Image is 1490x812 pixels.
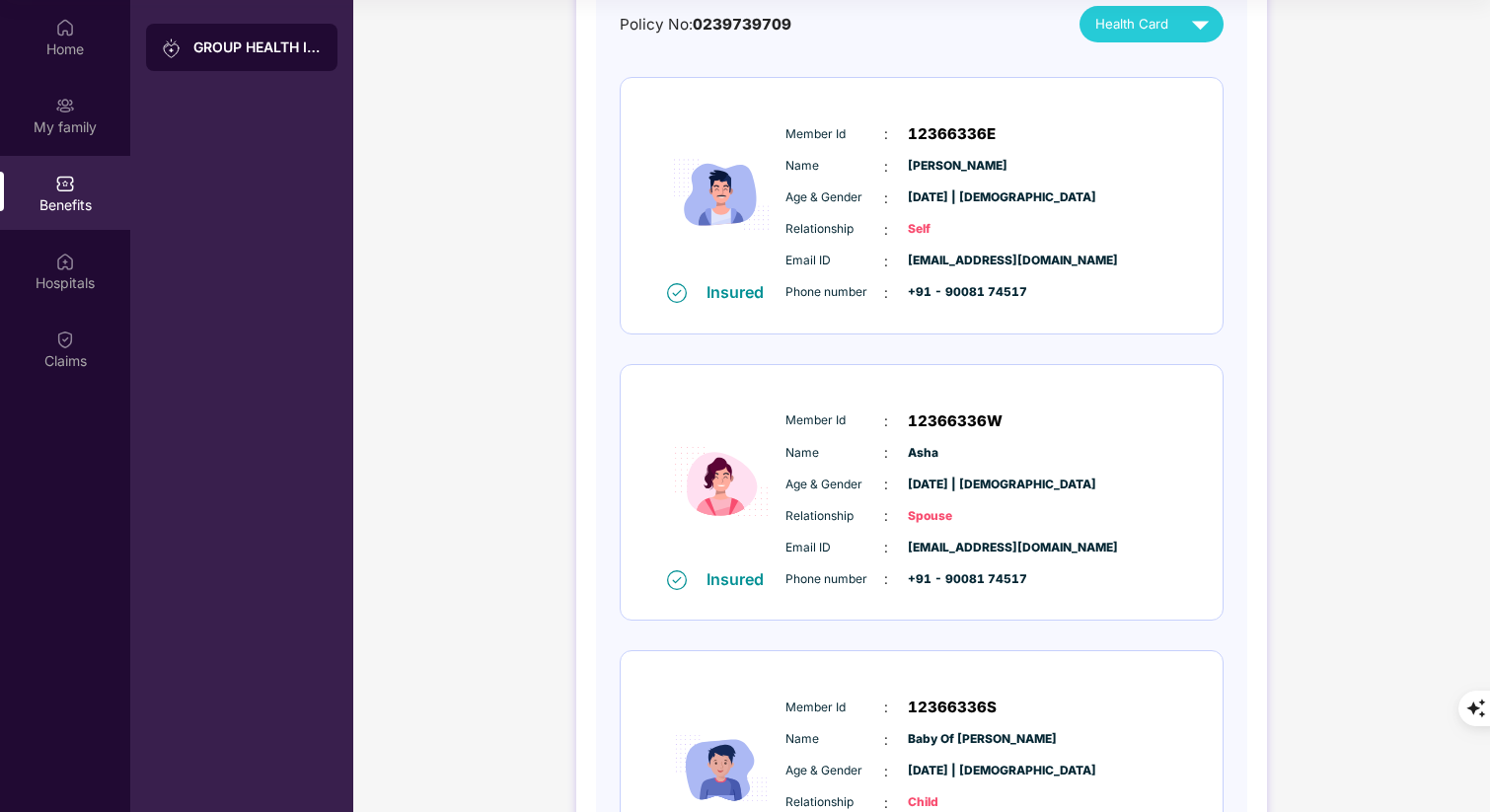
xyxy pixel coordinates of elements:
[55,18,75,37] img: svg+xml;base64,PHN2ZyBpZD0iSG9tZSIgeG1sbnM9Imh0dHA6Ly93d3cudzMub3JnLzIwMDAvc3ZnIiB3aWR0aD0iMjAiIG...
[908,696,997,719] span: 12366336S
[908,252,1006,270] span: [EMAIL_ADDRESS][DOMAIN_NAME]
[884,410,888,432] span: :
[908,476,1006,494] span: [DATE] | [DEMOGRAPHIC_DATA]
[908,539,1006,557] span: [EMAIL_ADDRESS][DOMAIN_NAME]
[785,157,884,176] span: Name
[884,537,888,558] span: :
[908,793,1006,812] span: Child
[55,96,75,115] img: svg+xml;base64,PHN2ZyB3aWR0aD0iMjAiIGhlaWdodD0iMjAiIHZpZXdCb3g9IjAgMCAyMCAyMCIgZmlsbD0ibm9uZSIgeG...
[884,219,888,241] span: :
[55,252,75,271] img: svg+xml;base64,PHN2ZyBpZD0iSG9zcGl0YWxzIiB4bWxucz0iaHR0cDovL3d3dy53My5vcmcvMjAwMC9zdmciIHdpZHRoPS...
[908,730,1006,749] span: Baby Of [PERSON_NAME]
[884,697,888,718] span: :
[908,188,1006,207] span: [DATE] | [DEMOGRAPHIC_DATA]
[162,38,182,58] img: svg+xml;base64,PHN2ZyB3aWR0aD0iMjAiIGhlaWdodD0iMjAiIHZpZXdCb3g9IjAgMCAyMCAyMCIgZmlsbD0ibm9uZSIgeG...
[884,474,888,495] span: :
[785,411,884,430] span: Member Id
[884,251,888,272] span: :
[908,157,1006,176] span: [PERSON_NAME]
[55,330,75,349] img: svg+xml;base64,PHN2ZyBpZD0iQ2xhaW0iIHhtbG5zPSJodHRwOi8vd3d3LnczLm9yZy8yMDAwL3N2ZyIgd2lkdGg9IjIwIi...
[785,252,884,270] span: Email ID
[707,282,776,302] div: Insured
[884,505,888,527] span: :
[785,507,884,526] span: Relationship
[908,283,1006,302] span: +91 - 90081 74517
[884,187,888,209] span: :
[1183,7,1218,41] img: svg+xml;base64,PHN2ZyB4bWxucz0iaHR0cDovL3d3dy53My5vcmcvMjAwMC9zdmciIHZpZXdCb3g9IjAgMCAyNCAyNCIgd2...
[667,283,687,303] img: svg+xml;base64,PHN2ZyB4bWxucz0iaHR0cDovL3d3dy53My5vcmcvMjAwMC9zdmciIHdpZHRoPSIxNiIgaGVpZ2h0PSIxNi...
[908,762,1006,780] span: [DATE] | [DEMOGRAPHIC_DATA]
[884,156,888,178] span: :
[908,570,1006,589] span: +91 - 90081 74517
[785,793,884,812] span: Relationship
[884,282,888,304] span: :
[785,730,884,749] span: Name
[1095,14,1168,35] span: Health Card
[785,539,884,557] span: Email ID
[884,761,888,782] span: :
[667,570,687,590] img: svg+xml;base64,PHN2ZyB4bWxucz0iaHR0cDovL3d3dy53My5vcmcvMjAwMC9zdmciIHdpZHRoPSIxNiIgaGVpZ2h0PSIxNi...
[785,570,884,589] span: Phone number
[908,507,1006,526] span: Spouse
[662,395,781,568] img: icon
[908,122,996,146] span: 12366336E
[693,15,791,34] span: 0239739709
[908,220,1006,239] span: Self
[193,37,322,57] div: GROUP HEALTH INSURANCE
[662,108,781,281] img: icon
[884,123,888,145] span: :
[884,568,888,590] span: :
[785,476,884,494] span: Age & Gender
[55,174,75,193] img: svg+xml;base64,PHN2ZyBpZD0iQmVuZWZpdHMiIHhtbG5zPSJodHRwOi8vd3d3LnczLm9yZy8yMDAwL3N2ZyIgd2lkdGg9Ij...
[785,762,884,780] span: Age & Gender
[785,125,884,144] span: Member Id
[1080,6,1224,42] button: Health Card
[785,220,884,239] span: Relationship
[884,442,888,464] span: :
[785,699,884,717] span: Member Id
[884,729,888,751] span: :
[620,13,791,37] div: Policy No:
[908,444,1006,463] span: Asha
[785,283,884,302] span: Phone number
[785,444,884,463] span: Name
[908,409,1003,433] span: 12366336W
[707,569,776,589] div: Insured
[785,188,884,207] span: Age & Gender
